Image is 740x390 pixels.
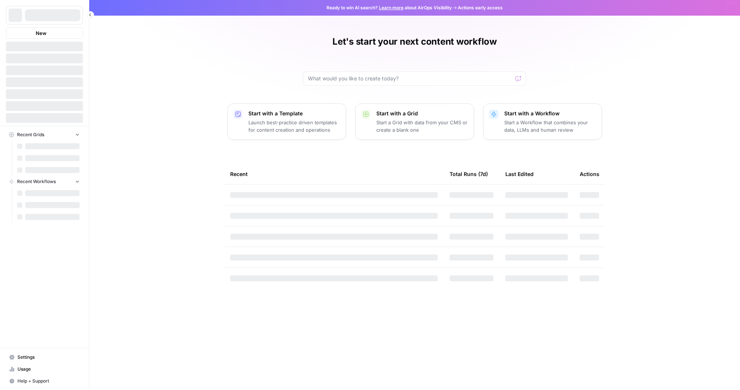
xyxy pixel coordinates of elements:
[6,363,83,375] a: Usage
[17,354,80,361] span: Settings
[326,4,452,11] span: Ready to win AI search? about AirOps Visibility
[6,351,83,363] a: Settings
[376,110,468,117] p: Start with a Grid
[6,129,83,140] button: Recent Grids
[504,110,596,117] p: Start with a Workflow
[248,110,340,117] p: Start with a Template
[17,178,56,185] span: Recent Workflows
[308,75,512,82] input: What would you like to create today?
[6,28,83,39] button: New
[6,176,83,187] button: Recent Workflows
[248,119,340,134] p: Launch best-practice driven templates for content creation and operations
[332,36,497,48] h1: Let's start your next content workflow
[580,164,599,184] div: Actions
[36,29,46,37] span: New
[376,119,468,134] p: Start a Grid with data from your CMS or create a blank one
[230,164,438,184] div: Recent
[355,103,474,140] button: Start with a GridStart a Grid with data from your CMS or create a blank one
[17,366,80,373] span: Usage
[450,164,488,184] div: Total Runs (7d)
[17,131,44,138] span: Recent Grids
[504,119,596,134] p: Start a Workflow that combines your data, LLMs and human review
[505,164,534,184] div: Last Edited
[483,103,602,140] button: Start with a WorkflowStart a Workflow that combines your data, LLMs and human review
[6,375,83,387] button: Help + Support
[227,103,346,140] button: Start with a TemplateLaunch best-practice driven templates for content creation and operations
[379,5,403,10] a: Learn more
[17,378,80,384] span: Help + Support
[458,4,503,11] span: Actions early access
